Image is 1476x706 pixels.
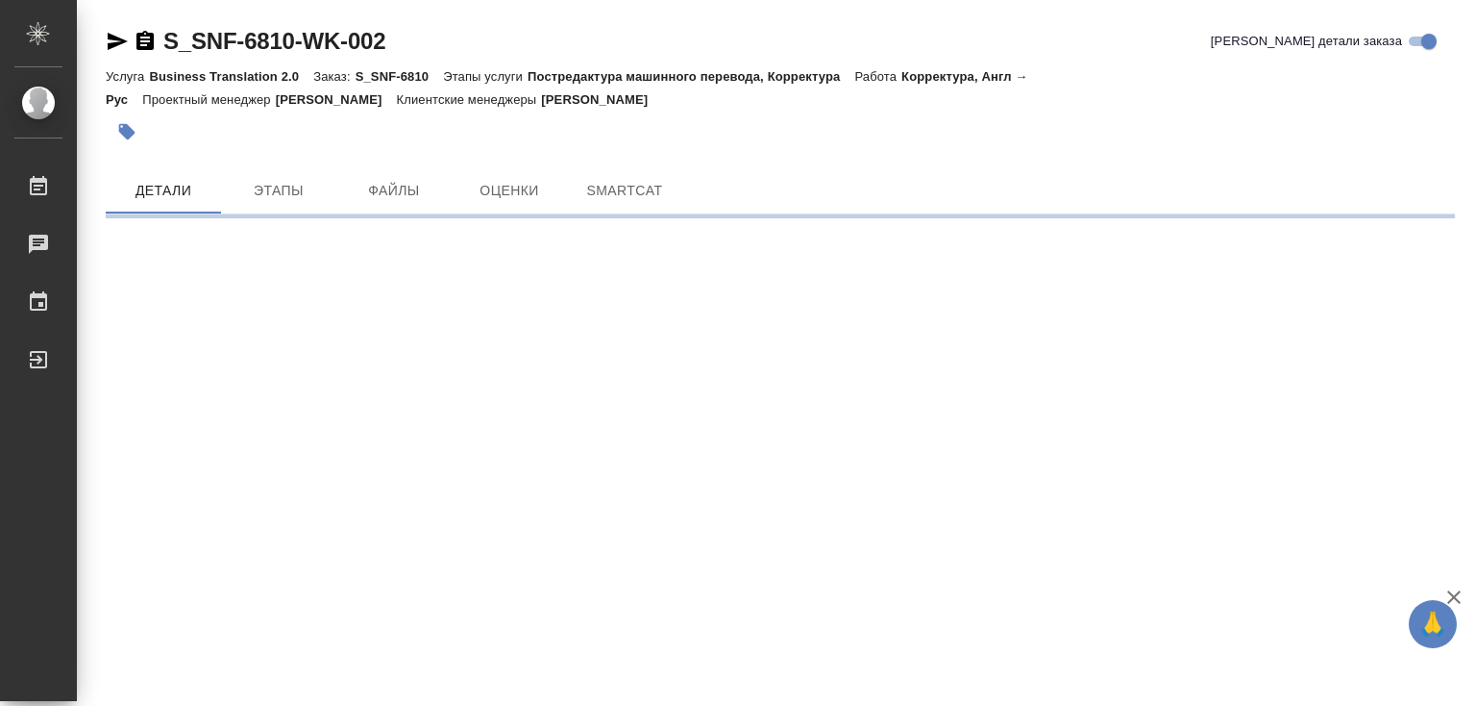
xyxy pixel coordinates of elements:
[348,179,440,203] span: Файлы
[397,92,542,107] p: Клиентские менеджеры
[134,30,157,53] button: Скопировать ссылку
[528,69,854,84] p: Постредактура машинного перевода, Корректура
[1416,604,1449,644] span: 🙏
[106,30,129,53] button: Скопировать ссылку для ЯМессенджера
[1409,600,1457,648] button: 🙏
[463,179,555,203] span: Оценки
[106,111,148,153] button: Добавить тэг
[854,69,901,84] p: Работа
[149,69,313,84] p: Business Translation 2.0
[1211,32,1402,51] span: [PERSON_NAME] детали заказа
[356,69,444,84] p: S_SNF-6810
[117,179,209,203] span: Детали
[313,69,355,84] p: Заказ:
[163,28,385,54] a: S_SNF-6810-WK-002
[443,69,528,84] p: Этапы услуги
[142,92,275,107] p: Проектный менеджер
[233,179,325,203] span: Этапы
[578,179,671,203] span: SmartCat
[541,92,662,107] p: [PERSON_NAME]
[276,92,397,107] p: [PERSON_NAME]
[106,69,149,84] p: Услуга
